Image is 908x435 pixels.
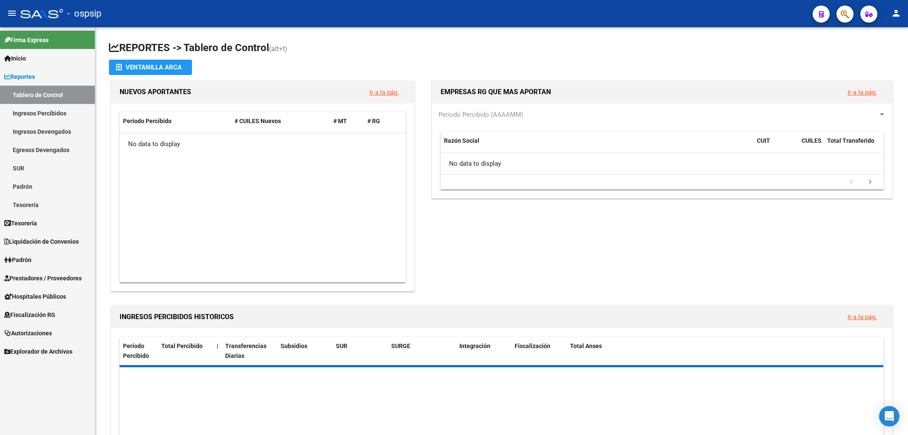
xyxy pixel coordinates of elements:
[862,178,878,187] a: go to next page
[120,133,405,155] div: No data to display
[4,292,66,301] span: Hospitales Públicos
[848,313,877,321] a: Ir a la pág.
[213,337,222,365] datatable-header-cell: |
[370,89,399,96] a: Ir a la pág.
[444,137,479,144] span: Razón Social
[67,4,101,23] span: - ospsip
[4,255,32,265] span: Padrón
[391,343,410,349] span: SURGE
[4,219,37,228] span: Tesorería
[109,41,894,56] h1: REPORTES -> Tablero de Control
[269,45,287,53] span: (alt+t)
[222,337,277,365] datatable-header-cell: Transferencias Diarias
[4,54,26,63] span: Inicio
[891,8,901,18] mat-icon: person
[364,112,398,130] datatable-header-cell: # RG
[4,310,55,320] span: Fiscalización RG
[4,347,72,356] span: Explorador de Archivos
[841,309,884,325] button: Ir a la pág.
[4,72,35,81] span: Reportes
[217,343,218,349] span: |
[231,112,330,130] datatable-header-cell: # CUILES Nuevos
[567,337,876,365] datatable-header-cell: Total Anses
[7,8,17,18] mat-icon: menu
[4,35,49,45] span: Firma Express
[515,343,550,349] span: Fiscalización
[843,178,859,187] a: go to previous page
[438,111,523,118] span: Período Percibido (AAAAMM)
[120,112,231,130] datatable-header-cell: Período Percibido
[459,343,490,349] span: Integración
[158,337,213,365] datatable-header-cell: Total Percibido
[336,343,347,349] span: SUR
[456,337,511,365] datatable-header-cell: Integración
[511,337,567,365] datatable-header-cell: Fiscalización
[757,137,770,144] span: CUIT
[235,118,281,124] span: # CUILES Nuevos
[848,89,877,96] a: Ir a la pág.
[363,84,406,100] button: Ir a la pág.
[441,132,753,160] datatable-header-cell: Razón Social
[277,337,332,365] datatable-header-cell: Subsidios
[225,343,266,359] span: Transferencias Diarias
[441,153,883,174] div: No data to display
[120,88,191,96] span: NUEVOS APORTANTES
[116,60,185,75] div: Ventanilla ARCA
[4,237,79,246] span: Liquidación de Convenios
[123,343,149,359] span: Período Percibido
[388,337,456,365] datatable-header-cell: SURGE
[827,137,874,144] span: Total Transferido
[123,118,172,124] span: Período Percibido
[802,137,822,144] span: CUILES
[330,112,364,130] datatable-header-cell: # MT
[120,337,158,365] datatable-header-cell: Período Percibido
[161,343,203,349] span: Total Percibido
[332,337,388,365] datatable-header-cell: SUR
[879,406,899,426] div: Open Intercom Messenger
[333,118,347,124] span: # MT
[824,132,883,160] datatable-header-cell: Total Transferido
[4,328,52,338] span: Autorizaciones
[109,60,192,75] button: Ventanilla ARCA
[367,118,380,124] span: # RG
[753,132,798,160] datatable-header-cell: CUIT
[4,274,82,283] span: Prestadores / Proveedores
[841,84,884,100] button: Ir a la pág.
[120,313,234,321] span: INGRESOS PERCIBIDOS HISTORICOS
[798,132,824,160] datatable-header-cell: CUILES
[441,88,551,96] span: EMPRESAS RG QUE MAS APORTAN
[570,343,602,349] span: Total Anses
[281,343,307,349] span: Subsidios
